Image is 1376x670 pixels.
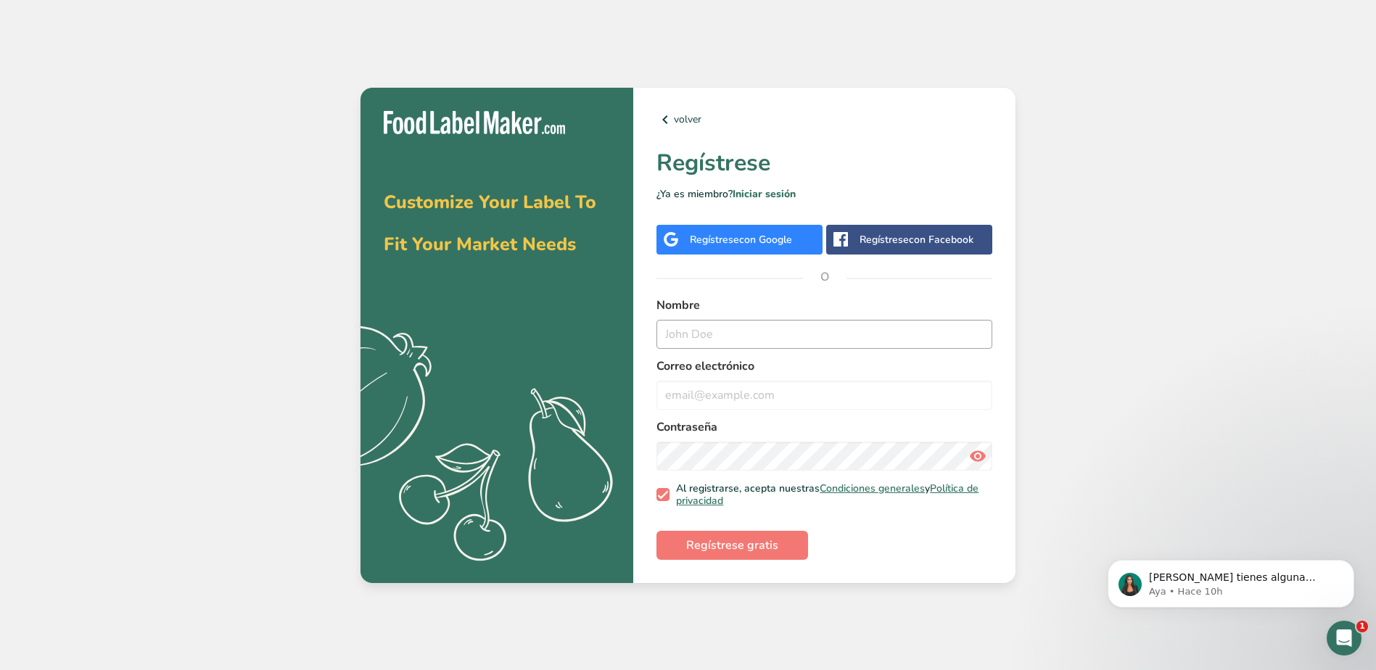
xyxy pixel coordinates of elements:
input: John Doe [656,320,992,349]
span: Customize Your Label To Fit Your Market Needs [384,190,596,257]
label: Nombre [656,297,992,314]
a: volver [656,111,992,128]
span: Al registrarse, acepta nuestras y [670,482,987,508]
iframe: Intercom live chat [1327,621,1361,655]
h1: Regístrese [656,146,992,181]
span: O [803,255,846,299]
img: Food Label Maker [384,111,565,135]
a: Política de privacidad [676,481,979,508]
a: Condiciones generales [820,481,925,495]
button: Regístrese gratis [656,531,808,560]
span: Regístrese gratis [686,537,778,554]
span: con Google [739,233,792,247]
iframe: Intercom notifications mensaje [1086,529,1376,631]
label: Contraseña [656,418,992,436]
input: email@example.com [656,381,992,410]
p: ¿Ya es miembro? [656,186,992,202]
span: con Facebook [909,233,973,247]
div: Regístrese [860,232,973,247]
div: Regístrese [690,232,792,247]
span: 1 [1356,621,1368,632]
label: Correo electrónico [656,357,992,375]
a: Iniciar sesión [733,187,796,201]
